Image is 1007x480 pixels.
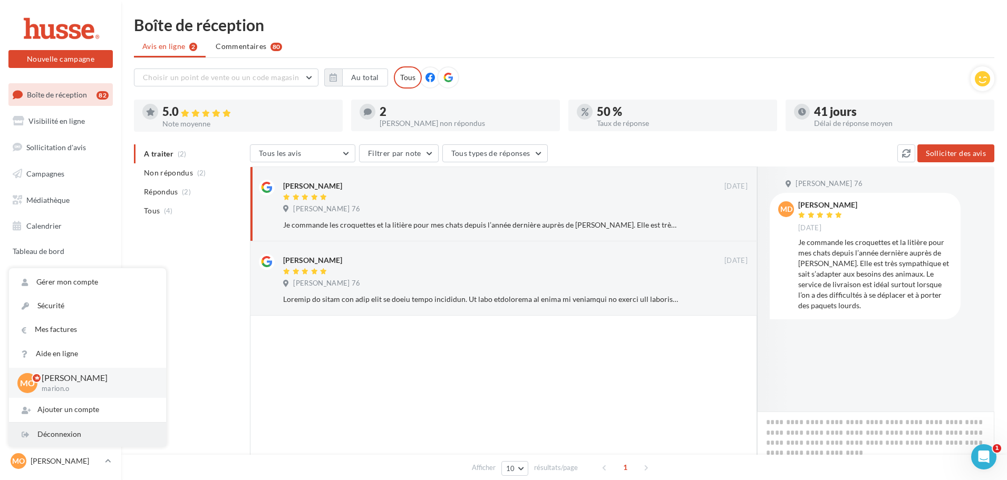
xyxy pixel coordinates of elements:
[724,256,748,266] span: [DATE]
[8,451,113,471] a: MO [PERSON_NAME]
[917,144,994,162] button: Solliciter des avis
[20,377,35,389] span: MO
[270,43,283,51] div: 80
[6,241,115,260] a: Tableau de bord
[597,120,769,127] div: Taux de réponse
[780,204,792,214] span: mD
[144,187,178,197] span: Répondus
[293,279,360,288] span: [PERSON_NAME] 76
[8,50,113,68] button: Nouvelle campagne
[724,182,748,191] span: [DATE]
[143,73,299,82] span: Choisir un point de vente ou un code magasin
[394,66,422,89] div: Tous
[798,223,821,233] span: [DATE]
[12,456,25,466] span: MO
[96,91,109,100] div: 82
[164,207,173,215] span: (4)
[182,188,191,196] span: (2)
[9,270,166,294] a: Gérer mon compte
[617,459,634,476] span: 1
[796,179,863,189] span: [PERSON_NAME] 76
[42,372,149,384] p: [PERSON_NAME]
[342,68,388,86] button: Au total
[28,116,85,125] span: Visibilité en ligne
[26,221,62,230] span: Calendrier
[6,265,115,283] a: Opérations
[26,169,64,178] span: Campagnes
[162,120,334,128] div: Note moyenne
[9,423,166,446] div: Déconnexion
[27,90,87,99] span: Boîte de réception
[250,144,355,162] button: Tous les avis
[442,144,548,162] button: Tous types de réponses
[162,106,334,118] div: 5.0
[6,189,115,211] a: Médiathèque
[814,106,986,117] div: 41 jours
[283,294,679,305] div: Loremip do sitam con adip elit se doeiu tempo incididun. Ut labo etdolorema al enima mi veniamqui...
[359,144,439,162] button: Filtrer par note
[31,456,101,466] p: [PERSON_NAME]
[9,398,166,422] div: Ajouter un compte
[451,149,530,158] span: Tous types de réponses
[6,215,115,237] a: Calendrier
[283,181,342,191] div: [PERSON_NAME]
[993,444,1001,453] span: 1
[26,143,86,152] span: Sollicitation d'avis
[134,68,318,86] button: Choisir un point de vente ou un code magasin
[6,83,115,106] a: Boîte de réception82
[324,68,388,86] button: Au total
[9,318,166,341] a: Mes factures
[9,342,166,366] a: Aide en ligne
[13,247,64,256] span: Tableau de bord
[283,220,679,230] div: Je commande les croquettes et la litière pour mes chats depuis l’année dernière auprès de [PERSON...
[42,384,149,394] p: marion.o
[798,237,952,311] div: Je commande les croquettes et la litière pour mes chats depuis l’année dernière auprès de [PERSON...
[283,255,342,266] div: [PERSON_NAME]
[971,444,996,469] iframe: Intercom live chat
[501,461,528,476] button: 10
[597,106,769,117] div: 50 %
[197,169,206,177] span: (2)
[380,120,551,127] div: [PERSON_NAME] non répondus
[6,163,115,185] a: Campagnes
[293,204,360,214] span: [PERSON_NAME] 76
[798,201,857,209] div: [PERSON_NAME]
[134,17,994,33] div: Boîte de réception
[216,41,266,52] span: Commentaires
[472,463,496,473] span: Afficher
[144,205,160,216] span: Tous
[6,136,115,159] a: Sollicitation d'avis
[506,464,515,473] span: 10
[380,106,551,117] div: 2
[144,168,193,178] span: Non répondus
[9,294,166,318] a: Sécurité
[259,149,302,158] span: Tous les avis
[6,110,115,132] a: Visibilité en ligne
[26,195,70,204] span: Médiathèque
[814,120,986,127] div: Délai de réponse moyen
[534,463,578,473] span: résultats/page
